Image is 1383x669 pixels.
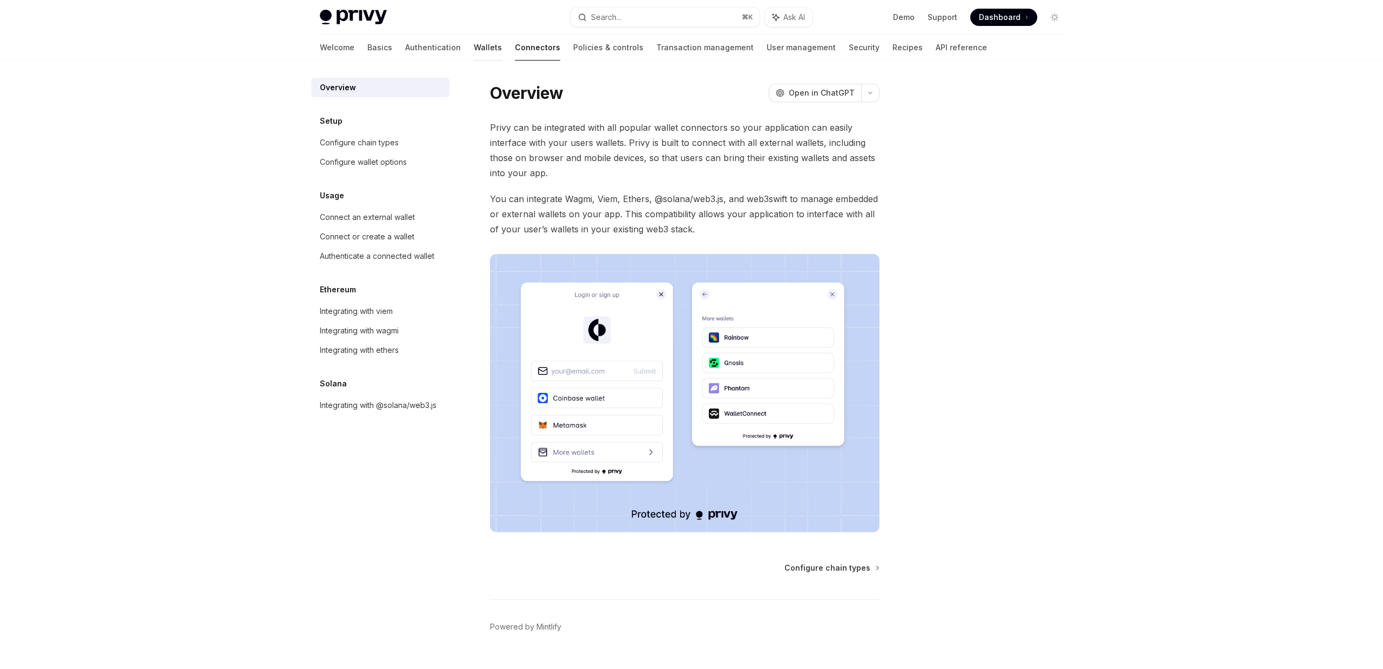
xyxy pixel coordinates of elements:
[320,344,399,357] div: Integrating with ethers
[490,254,880,532] img: Connectors3
[784,563,878,573] a: Configure chain types
[515,35,560,61] a: Connectors
[320,10,387,25] img: light logo
[979,12,1021,23] span: Dashboard
[783,12,805,23] span: Ask AI
[311,133,449,152] a: Configure chain types
[769,84,861,102] button: Open in ChatGPT
[311,340,449,360] a: Integrating with ethers
[490,120,880,180] span: Privy can be integrated with all popular wallet connectors so your application can easily interfa...
[742,13,753,22] span: ⌘ K
[893,12,915,23] a: Demo
[320,283,356,296] h5: Ethereum
[784,563,870,573] span: Configure chain types
[936,35,987,61] a: API reference
[591,11,621,24] div: Search...
[311,152,449,172] a: Configure wallet options
[892,35,923,61] a: Recipes
[320,136,399,149] div: Configure chain types
[849,35,880,61] a: Security
[767,35,836,61] a: User management
[928,12,957,23] a: Support
[320,230,414,243] div: Connect or create a wallet
[570,8,760,27] button: Search...⌘K
[311,321,449,340] a: Integrating with wagmi
[320,81,356,94] div: Overview
[765,8,813,27] button: Ask AI
[311,396,449,415] a: Integrating with @solana/web3.js
[311,302,449,321] a: Integrating with viem
[311,208,449,227] a: Connect an external wallet
[320,156,407,169] div: Configure wallet options
[311,227,449,246] a: Connect or create a wallet
[320,305,393,318] div: Integrating with viem
[474,35,502,61] a: Wallets
[320,211,415,224] div: Connect an external wallet
[320,377,347,390] h5: Solana
[1046,9,1063,26] button: Toggle dark mode
[970,9,1037,26] a: Dashboard
[656,35,754,61] a: Transaction management
[573,35,643,61] a: Policies & controls
[320,399,437,412] div: Integrating with @solana/web3.js
[320,324,399,337] div: Integrating with wagmi
[490,621,561,632] a: Powered by Mintlify
[490,83,563,103] h1: Overview
[490,191,880,237] span: You can integrate Wagmi, Viem, Ethers, @solana/web3.js, and web3swift to manage embedded or exter...
[320,250,434,263] div: Authenticate a connected wallet
[789,88,855,98] span: Open in ChatGPT
[320,189,344,202] h5: Usage
[320,115,343,128] h5: Setup
[405,35,461,61] a: Authentication
[367,35,392,61] a: Basics
[311,246,449,266] a: Authenticate a connected wallet
[311,78,449,97] a: Overview
[320,35,354,61] a: Welcome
